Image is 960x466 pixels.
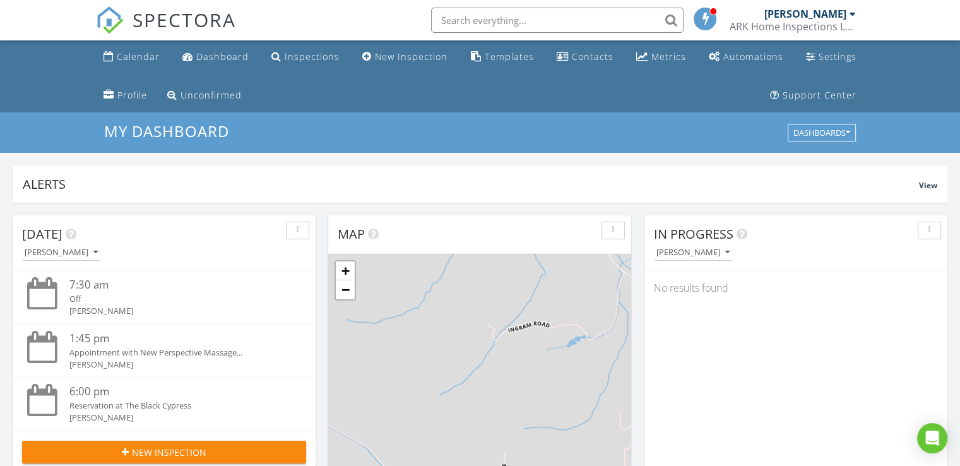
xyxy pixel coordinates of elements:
div: Dashboards [793,129,850,138]
div: Open Intercom Messenger [917,423,947,453]
div: [PERSON_NAME] [25,248,98,257]
div: Templates [484,51,533,63]
div: Dashboard [196,51,249,63]
button: Dashboards [788,124,856,142]
span: Map [338,225,365,242]
a: Calendar [98,45,165,69]
div: Inspections [285,51,340,63]
a: SPECTORA [96,17,236,44]
span: New Inspection [132,446,206,459]
div: [PERSON_NAME] [69,359,283,371]
div: [PERSON_NAME] [656,248,730,257]
div: New Inspection [375,51,447,63]
div: 7:30 am [69,277,283,293]
img: The Best Home Inspection Software - Spectora [96,6,124,34]
div: Metrics [651,51,686,63]
span: My Dashboard [104,121,229,141]
a: Support Center [765,84,862,107]
div: 6:00 pm [69,384,283,400]
span: SPECTORA [133,6,236,33]
div: Calendar [117,51,160,63]
a: Settings [801,45,862,69]
a: Templates [465,45,538,69]
button: New Inspection [22,441,306,463]
div: Settings [819,51,856,63]
div: Contacts [572,51,613,63]
a: Automations (Basic) [704,45,788,69]
a: Contacts [552,45,619,69]
button: [PERSON_NAME] [654,244,732,261]
div: Appointment with New Perspective Massage... [69,347,283,359]
a: Dashboard [177,45,254,69]
div: Profile [117,89,147,101]
div: Alerts [23,176,919,193]
a: Inspections [266,45,345,69]
div: Off [69,293,283,305]
div: Automations [723,51,783,63]
a: Company Profile [98,84,152,107]
a: New Inspection [357,45,453,69]
div: ARK Home Inspections LLC [730,20,856,33]
div: No results found [644,271,947,305]
a: Zoom out [336,280,355,299]
a: Unconfirmed [162,84,247,107]
div: Support Center [783,89,856,101]
span: In Progress [654,225,733,242]
input: Search everything... [431,8,684,33]
button: [PERSON_NAME] [22,244,100,261]
div: [PERSON_NAME] [764,8,846,20]
span: View [919,180,937,191]
a: Zoom in [336,261,355,280]
span: [DATE] [22,225,62,242]
div: [PERSON_NAME] [69,305,283,317]
a: Metrics [631,45,691,69]
div: [PERSON_NAME] [69,412,283,424]
div: 1:45 pm [69,331,283,347]
div: Unconfirmed [181,89,242,101]
div: Reservation at The Black Cypress [69,400,283,412]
